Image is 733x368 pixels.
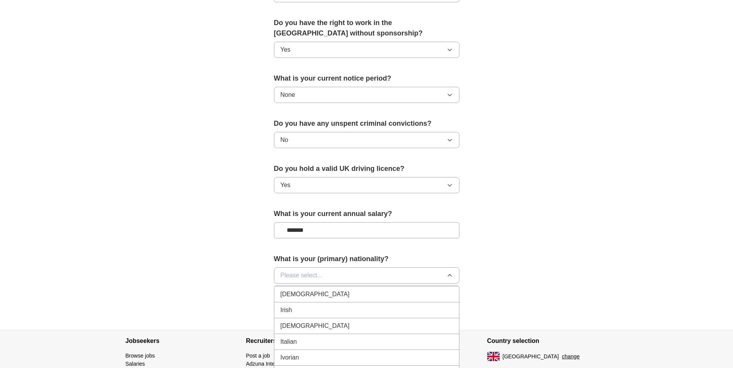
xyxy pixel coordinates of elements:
[487,352,500,361] img: UK flag
[246,361,293,367] a: Adzuna Intelligence
[274,254,459,264] label: What is your (primary) nationality?
[274,87,459,103] button: None
[281,306,292,315] span: Irish
[281,353,299,362] span: Ivorian
[246,353,270,359] a: Post a job
[281,45,291,54] span: Yes
[274,267,459,284] button: Please select...
[274,73,459,84] label: What is your current notice period?
[126,353,155,359] a: Browse jobs
[274,132,459,148] button: No
[281,135,288,145] span: No
[126,361,145,367] a: Salaries
[274,118,459,129] label: Do you have any unspent criminal convictions?
[281,337,297,346] span: Italian
[487,330,608,352] h4: Country selection
[562,353,580,361] button: change
[281,271,323,280] span: Please select...
[274,42,459,58] button: Yes
[281,90,295,100] span: None
[281,321,350,331] span: [DEMOGRAPHIC_DATA]
[274,164,459,174] label: Do you hold a valid UK driving licence?
[274,177,459,193] button: Yes
[503,353,559,361] span: [GEOGRAPHIC_DATA]
[281,290,350,299] span: [DEMOGRAPHIC_DATA]
[274,18,459,39] label: Do you have the right to work in the [GEOGRAPHIC_DATA] without sponsorship?
[281,181,291,190] span: Yes
[274,209,459,219] label: What is your current annual salary?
